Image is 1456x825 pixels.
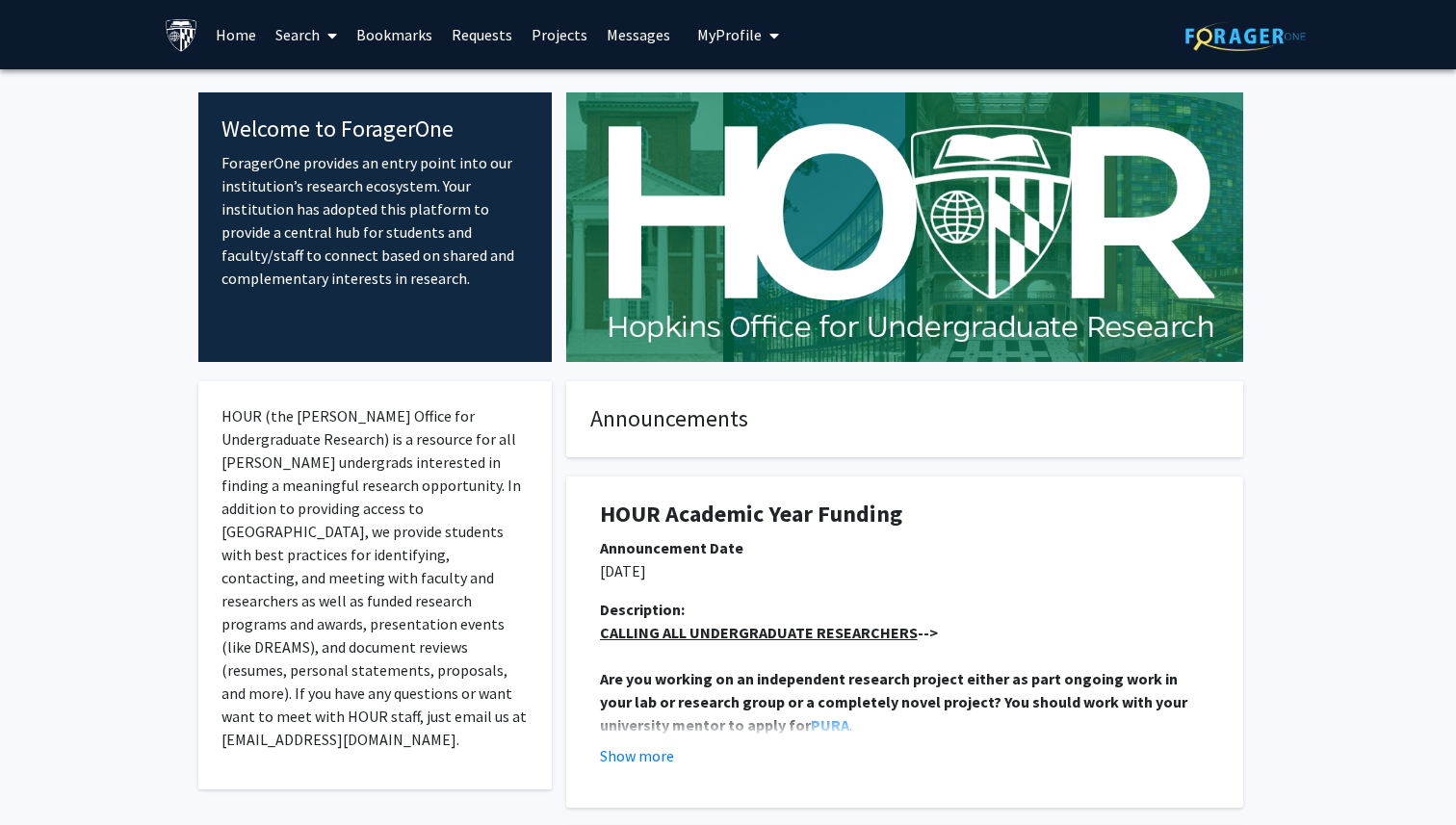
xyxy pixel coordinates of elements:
[600,744,674,767] button: Show more
[600,559,1209,582] p: [DATE]
[811,715,849,735] a: PURA
[600,501,1209,529] h1: HOUR Academic Year Funding
[600,536,1209,559] div: Announcement Date
[522,1,597,68] a: Projects
[221,151,529,290] p: ForagerOne provides an entry point into our institution’s research ecosystem. Your institution ha...
[566,92,1243,362] img: Cover Image
[600,623,938,642] strong: -->
[600,669,1190,735] strong: Are you working on an independent research project either as part ongoing work in your lab or res...
[597,1,680,68] a: Messages
[600,667,1209,736] p: .
[697,25,762,44] span: My Profile
[266,1,347,68] a: Search
[221,404,529,751] p: HOUR (the [PERSON_NAME] Office for Undergraduate Research) is a resource for all [PERSON_NAME] un...
[14,738,82,811] iframe: Chat
[600,623,918,642] u: CALLING ALL UNDERGRADUATE RESEARCHERS
[1185,21,1306,51] img: ForagerOne Logo
[221,116,529,143] h4: Welcome to ForagerOne
[600,598,1209,621] div: Description:
[165,18,198,52] img: Johns Hopkins University Logo
[206,1,266,68] a: Home
[347,1,442,68] a: Bookmarks
[590,405,1219,433] h4: Announcements
[442,1,522,68] a: Requests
